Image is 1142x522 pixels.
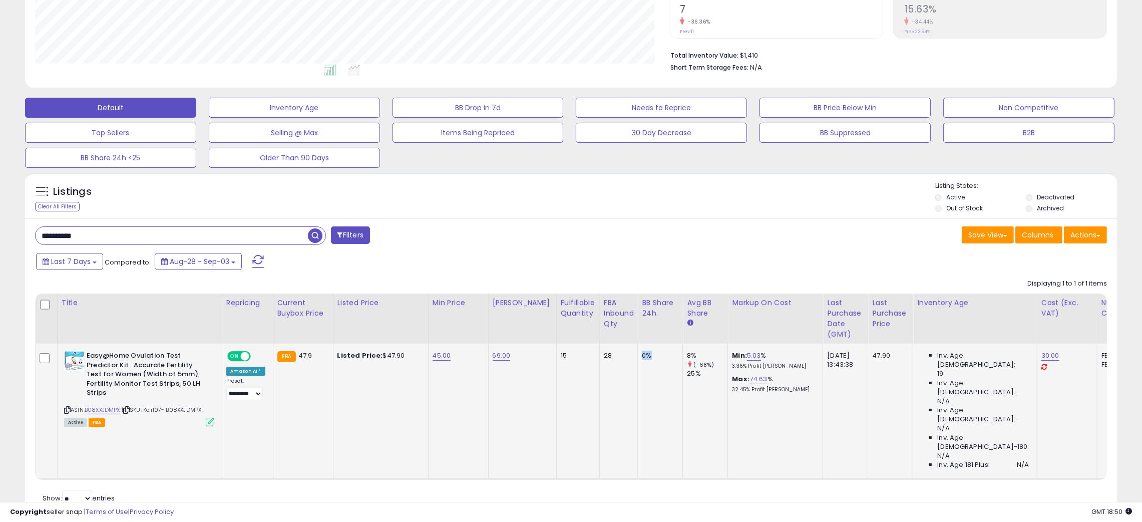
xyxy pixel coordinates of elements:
[155,253,242,270] button: Aug-28 - Sep-03
[25,123,196,143] button: Top Sellers
[64,418,87,427] span: All listings currently available for purchase on Amazon
[337,351,383,360] b: Listed Price:
[226,367,265,376] div: Amazon AI *
[680,29,694,35] small: Prev: 11
[943,98,1114,118] button: Non Competitive
[946,204,983,212] label: Out of Stock
[749,374,768,384] a: 74.63
[209,98,380,118] button: Inventory Age
[937,424,949,433] span: N/A
[904,4,1106,17] h2: 15.63%
[89,418,106,427] span: FBA
[35,202,80,211] div: Clear All Filters
[277,298,329,319] div: Current Buybox Price
[937,433,1029,451] span: Inv. Age [DEMOGRAPHIC_DATA]-180:
[1027,279,1107,289] div: Displaying 1 to 1 of 1 items
[604,351,630,360] div: 28
[576,123,747,143] button: 30 Day Decrease
[1041,298,1093,319] div: Cost (Exc. VAT)
[642,351,675,360] div: 0%
[36,253,103,270] button: Last 7 Days
[493,351,511,361] a: 69.00
[1015,226,1062,243] button: Columns
[935,181,1117,191] p: Listing States:
[694,361,714,369] small: (-68%)
[909,18,934,26] small: -34.44%
[750,63,762,72] span: N/A
[937,397,949,406] span: N/A
[1101,351,1134,360] div: FBA: 6
[827,298,864,340] div: Last Purchase Date (GMT)
[53,185,92,199] h5: Listings
[1037,204,1064,212] label: Archived
[943,123,1114,143] button: B2B
[331,226,370,244] button: Filters
[1064,226,1107,243] button: Actions
[604,298,634,329] div: FBA inbound Qty
[759,123,931,143] button: BB Suppressed
[747,351,761,361] a: 5.03
[249,352,265,361] span: OFF
[298,351,312,360] span: 47.9
[10,507,47,516] strong: Copyright
[493,298,552,308] div: [PERSON_NAME]
[937,406,1029,424] span: Inv. Age [DEMOGRAPHIC_DATA]:
[937,460,990,469] span: Inv. Age 181 Plus:
[130,507,174,516] a: Privacy Policy
[87,351,208,400] b: Easy@Home Ovulation Test Predictor Kit : Accurate Fertility Test for Women (Width of 5mm), Fertil...
[85,406,120,414] a: B08XXJDMPX
[64,351,84,371] img: 41JGpw1jZSL._SL40_.jpg
[433,351,451,361] a: 45.00
[228,352,241,361] span: ON
[687,319,693,328] small: Avg BB Share.
[732,363,815,370] p: 3.36% Profit [PERSON_NAME]
[1091,507,1132,516] span: 2025-09-12 18:50 GMT
[872,298,909,329] div: Last Purchase Price
[433,298,484,308] div: Min Price
[62,298,218,308] div: Title
[64,351,214,425] div: ASIN:
[937,369,943,378] span: 19
[209,148,380,168] button: Older Than 90 Days
[687,351,727,360] div: 8%
[226,378,265,400] div: Preset:
[917,298,1032,308] div: Inventory Age
[576,98,747,118] button: Needs to Reprice
[759,98,931,118] button: BB Price Below Min
[337,298,424,308] div: Listed Price
[962,226,1014,243] button: Save View
[732,375,815,393] div: %
[1041,351,1059,361] a: 30.00
[642,298,678,319] div: BB Share 24h.
[827,351,860,369] div: [DATE] 13:43:38
[732,386,815,393] p: 32.45% Profit [PERSON_NAME]
[561,351,592,360] div: 15
[25,98,196,118] button: Default
[561,298,595,319] div: Fulfillable Quantity
[732,351,747,360] b: Min:
[10,507,174,517] div: seller snap | |
[1022,230,1053,240] span: Columns
[1101,360,1134,369] div: FBM: 0
[1101,298,1138,319] div: Num of Comp.
[872,351,905,360] div: 47.90
[732,298,819,308] div: Markup on Cost
[170,256,229,267] span: Aug-28 - Sep-03
[732,374,749,384] b: Max:
[1017,460,1029,469] span: N/A
[937,379,1029,397] span: Inv. Age [DEMOGRAPHIC_DATA]:
[25,148,196,168] button: BB Share 24h <25
[728,294,823,344] th: The percentage added to the cost of goods (COGS) that forms the calculator for Min & Max prices.
[43,493,115,503] span: Show: entries
[1037,193,1074,201] label: Deactivated
[680,4,882,17] h2: 7
[122,406,201,414] span: | SKU: Koli107- B08XXJDMPX
[226,298,269,308] div: Repricing
[277,351,296,362] small: FBA
[209,123,380,143] button: Selling @ Max
[393,98,564,118] button: BB Drop in 7d
[51,256,91,267] span: Last 7 Days
[670,63,748,72] b: Short Term Storage Fees:
[904,29,930,35] small: Prev: 23.84%
[105,257,151,267] span: Compared to:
